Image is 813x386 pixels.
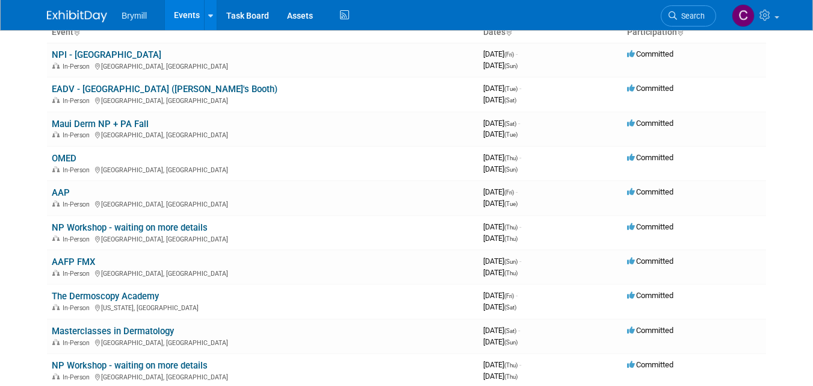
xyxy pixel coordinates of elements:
a: NPI - [GEOGRAPHIC_DATA] [52,49,161,60]
span: [DATE] [483,337,518,346]
img: In-Person Event [52,63,60,69]
img: ExhibitDay [47,10,107,22]
img: In-Person Event [52,235,60,241]
div: [GEOGRAPHIC_DATA], [GEOGRAPHIC_DATA] [52,337,474,347]
span: [DATE] [483,129,518,139]
a: NP Workshop - waiting on more details [52,360,208,371]
span: In-Person [63,166,93,174]
span: [DATE] [483,84,521,93]
div: [US_STATE], [GEOGRAPHIC_DATA] [52,302,474,312]
span: Committed [627,222,673,231]
a: Sort by Start Date [505,27,512,37]
span: Committed [627,360,673,369]
span: (Thu) [504,270,518,276]
span: - [516,49,518,58]
span: [DATE] [483,199,518,208]
a: The Dermoscopy Academy [52,291,159,302]
span: Search [677,11,705,20]
span: (Fri) [504,293,514,299]
span: [DATE] [483,187,518,196]
span: (Sun) [504,166,518,173]
span: (Thu) [504,362,518,369]
span: - [518,326,520,335]
span: (Fri) [504,189,514,196]
div: [GEOGRAPHIC_DATA], [GEOGRAPHIC_DATA] [52,199,474,208]
span: Committed [627,49,673,58]
span: (Sun) [504,63,518,69]
span: [DATE] [483,61,518,70]
span: (Sun) [504,339,518,346]
span: (Fri) [504,51,514,58]
img: In-Person Event [52,97,60,103]
span: - [518,119,520,128]
img: In-Person Event [52,339,60,345]
span: - [519,257,521,266]
img: In-Person Event [52,201,60,207]
a: EADV - [GEOGRAPHIC_DATA] ([PERSON_NAME]'s Booth) [52,84,277,95]
span: (Tue) [504,201,518,207]
th: Participation [622,22,766,43]
a: Sort by Event Name [73,27,79,37]
div: [GEOGRAPHIC_DATA], [GEOGRAPHIC_DATA] [52,129,474,139]
span: Brymill [122,11,147,20]
span: - [519,222,521,231]
span: [DATE] [483,119,520,128]
span: [DATE] [483,302,516,311]
span: [DATE] [483,291,518,300]
img: Cindy O [732,4,755,27]
div: [GEOGRAPHIC_DATA], [GEOGRAPHIC_DATA] [52,61,474,70]
span: In-Person [63,373,93,381]
span: (Sat) [504,328,516,334]
a: AAP [52,187,70,198]
a: Maui Derm NP + PA Fall [52,119,149,129]
span: In-Person [63,131,93,139]
img: In-Person Event [52,304,60,310]
span: In-Person [63,63,93,70]
span: Committed [627,84,673,93]
span: [DATE] [483,268,518,277]
span: [DATE] [483,326,520,335]
th: Event [47,22,478,43]
span: Committed [627,257,673,266]
span: [DATE] [483,360,521,369]
span: (Tue) [504,131,518,138]
span: Committed [627,119,673,128]
span: In-Person [63,270,93,278]
span: (Sat) [504,97,516,104]
span: (Tue) [504,86,518,92]
span: - [516,291,518,300]
span: In-Person [63,339,93,347]
div: [GEOGRAPHIC_DATA], [GEOGRAPHIC_DATA] [52,268,474,278]
img: In-Person Event [52,166,60,172]
span: (Sun) [504,258,518,265]
a: Sort by Participation Type [677,27,683,37]
span: In-Person [63,235,93,243]
span: (Sat) [504,304,516,311]
span: [DATE] [483,164,518,173]
span: [DATE] [483,95,516,104]
span: - [519,84,521,93]
th: Dates [478,22,622,43]
span: Committed [627,187,673,196]
span: [DATE] [483,49,518,58]
span: (Thu) [504,235,518,242]
span: [DATE] [483,153,521,162]
span: In-Person [63,304,93,312]
span: In-Person [63,201,93,208]
span: [DATE] [483,372,518,381]
span: - [519,153,521,162]
span: Committed [627,291,673,300]
span: - [516,187,518,196]
span: Committed [627,153,673,162]
span: [DATE] [483,234,518,243]
span: In-Person [63,97,93,105]
span: [DATE] [483,222,521,231]
a: Masterclasses in Dermatology [52,326,174,337]
a: AAFP FMX [52,257,95,267]
span: (Thu) [504,155,518,161]
span: Committed [627,326,673,335]
span: (Thu) [504,224,518,231]
span: (Thu) [504,373,518,380]
div: [GEOGRAPHIC_DATA], [GEOGRAPHIC_DATA] [52,372,474,381]
img: In-Person Event [52,131,60,137]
